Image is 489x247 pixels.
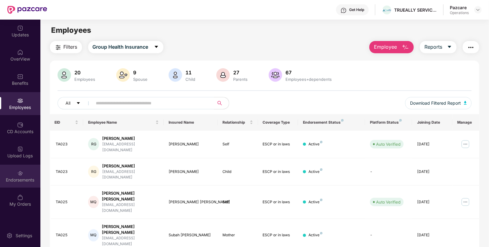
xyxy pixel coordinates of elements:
[132,77,149,82] div: Spouse
[222,169,253,175] div: Child
[88,229,99,241] div: MQ
[169,232,212,238] div: Subah [PERSON_NAME]
[50,114,84,131] th: EID
[164,114,217,131] th: Insured Name
[185,69,197,76] div: 11
[56,141,79,147] div: TA023
[374,43,397,51] span: Employee
[214,101,226,106] span: search
[102,136,159,141] div: [PERSON_NAME]
[73,69,97,76] div: 20
[285,69,333,76] div: 67
[461,197,470,207] img: manageButton
[7,6,47,14] img: New Pazcare Logo
[420,41,457,53] button: Reportscaret-down
[308,232,323,238] div: Active
[263,232,293,238] div: ESCP or in laws
[51,26,91,35] span: Employees
[169,169,212,175] div: [PERSON_NAME]
[450,10,469,15] div: Operations
[303,120,360,125] div: Endorsement Status
[50,41,82,53] button: Filters
[222,199,253,205] div: Self
[410,100,461,107] span: Download Filtered Report
[185,77,197,82] div: Child
[83,114,164,131] th: Employee Name
[263,169,293,175] div: ESCP or in laws
[88,120,154,125] span: Employee Name
[417,169,448,175] div: [DATE]
[424,43,442,51] span: Reports
[476,7,480,12] img: svg+xml;base64,PHN2ZyBpZD0iRHJvcGRvd24tMzJ4MzIiIHhtbG5zPSJodHRwOi8vd3d3LnczLm9yZy8yMDAwL3N2ZyIgd2...
[102,190,159,202] div: [PERSON_NAME] [PERSON_NAME]
[308,199,323,205] div: Active
[66,100,71,107] span: All
[88,138,99,150] div: RG
[214,97,229,109] button: search
[399,119,402,122] img: svg+xml;base64,PHN2ZyB4bWxucz0iaHR0cDovL3d3dy53My5vcmcvMjAwMC9zdmciIHdpZHRoPSI4IiBoZWlnaHQ9IjgiIH...
[102,163,159,169] div: [PERSON_NAME]
[17,194,23,200] img: svg+xml;base64,PHN2ZyBpZD0iTXlfT3JkZXJzIiBkYXRhLW5hbWU9Ik15IE9yZGVycyIgeG1sbnM9Imh0dHA6Ly93d3cudz...
[232,69,249,76] div: 27
[405,97,472,109] button: Download Filtered Report
[6,233,13,239] img: svg+xml;base64,PHN2ZyBpZD0iU2V0dGluZy0yMHgyMCIgeG1sbnM9Imh0dHA6Ly93d3cudzMub3JnLzIwMDAvc3ZnIiB3aW...
[54,44,62,51] img: svg+xml;base64,PHN2ZyB4bWxucz0iaHR0cDovL3d3dy53My5vcmcvMjAwMC9zdmciIHdpZHRoPSIyNCIgaGVpZ2h0PSIyNC...
[269,68,282,82] img: svg+xml;base64,PHN2ZyB4bWxucz0iaHR0cDovL3d3dy53My5vcmcvMjAwMC9zdmciIHhtbG5zOnhsaW5rPSJodHRwOi8vd3...
[55,120,74,125] span: EID
[402,44,409,51] img: svg+xml;base64,PHN2ZyB4bWxucz0iaHR0cDovL3d3dy53My5vcmcvMjAwMC9zdmciIHhtbG5zOnhsaW5rPSJodHRwOi8vd3...
[64,43,77,51] span: Filters
[394,7,437,13] div: TRUEALLY SERVICES PRIVATE LIMITED
[232,77,249,82] div: Parents
[450,5,469,10] div: Pazcare
[17,122,23,128] img: svg+xml;base64,PHN2ZyBpZD0iQ0RfQWNjb3VudHMiIGRhdGEtbmFtZT0iQ0QgQWNjb3VudHMiIHhtbG5zPSJodHRwOi8vd3...
[17,73,23,80] img: svg+xml;base64,PHN2ZyBpZD0iQmVuZWZpdHMiIHhtbG5zPSJodHRwOi8vd3d3LnczLm9yZy8yMDAwL3N2ZyIgd2lkdGg9Ij...
[17,146,23,152] img: svg+xml;base64,PHN2ZyBpZD0iVXBsb2FkX0xvZ3MiIGRhdGEtbmFtZT0iVXBsb2FkIExvZ3MiIHhtbG5zPSJodHRwOi8vd3...
[308,169,323,175] div: Active
[447,44,452,50] span: caret-down
[17,49,23,55] img: svg+xml;base64,PHN2ZyBpZD0iSG9tZSIgeG1sbnM9Imh0dHA6Ly93d3cudzMub3JnLzIwMDAvc3ZnIiB3aWR0aD0iMjAiIG...
[56,199,79,205] div: TA025
[93,43,148,51] span: Group Health Insurance
[320,232,323,234] img: svg+xml;base64,PHN2ZyB4bWxucz0iaHR0cDovL3d3dy53My5vcmcvMjAwMC9zdmciIHdpZHRoPSI4IiBoZWlnaHQ9IjgiIH...
[17,25,23,31] img: svg+xml;base64,PHN2ZyBpZD0iVXBkYXRlZCIgeG1sbnM9Imh0dHA6Ly93d3cudzMub3JnLzIwMDAvc3ZnIiB3aWR0aD0iMj...
[56,169,79,175] div: TA023
[169,199,212,205] div: [PERSON_NAME] [PERSON_NAME]
[88,196,99,208] div: MQ
[14,233,34,239] div: Settings
[349,7,364,12] div: Get Help
[17,170,23,176] img: svg+xml;base64,PHN2ZyBpZD0iRW5kb3JzZW1lbnRzIiB4bWxucz0iaHR0cDovL3d3dy53My5vcmcvMjAwMC9zdmciIHdpZH...
[464,101,467,105] img: svg+xml;base64,PHN2ZyB4bWxucz0iaHR0cDovL3d3dy53My5vcmcvMjAwMC9zdmciIHhtbG5zOnhsaW5rPSJodHRwOi8vd3...
[341,119,344,122] img: svg+xml;base64,PHN2ZyB4bWxucz0iaHR0cDovL3d3dy53My5vcmcvMjAwMC9zdmciIHdpZHRoPSI4IiBoZWlnaHQ9IjgiIH...
[308,141,323,147] div: Active
[58,68,71,82] img: svg+xml;base64,PHN2ZyB4bWxucz0iaHR0cDovL3d3dy53My5vcmcvMjAwMC9zdmciIHhtbG5zOnhsaW5rPSJodHRwOi8vd3...
[102,235,159,247] div: [EMAIL_ADDRESS][DOMAIN_NAME]
[102,141,159,153] div: [EMAIL_ADDRESS][DOMAIN_NAME]
[102,224,159,235] div: [PERSON_NAME] [PERSON_NAME]
[88,166,99,178] div: RG
[412,114,453,131] th: Joining Date
[285,77,333,82] div: Employees+dependents
[222,141,253,147] div: Self
[417,199,448,205] div: [DATE]
[58,97,95,109] button: Allcaret-down
[73,77,97,82] div: Employees
[417,232,448,238] div: [DATE]
[370,120,407,125] div: Platform Status
[263,141,293,147] div: ESCP or in laws
[76,101,80,106] span: caret-down
[218,114,258,131] th: Relationship
[341,7,347,13] img: svg+xml;base64,PHN2ZyBpZD0iSGVscC0zMngzMiIgeG1sbnM9Imh0dHA6Ly93d3cudzMub3JnLzIwMDAvc3ZnIiB3aWR0aD...
[88,41,163,53] button: Group Health Insurancecaret-down
[461,139,470,149] img: manageButton
[102,202,159,214] div: [EMAIL_ADDRESS][DOMAIN_NAME]
[417,141,448,147] div: [DATE]
[383,9,391,12] img: logo.jpg
[102,169,159,181] div: [EMAIL_ADDRESS][DOMAIN_NAME]
[453,114,480,131] th: Manage
[320,168,323,171] img: svg+xml;base64,PHN2ZyB4bWxucz0iaHR0cDovL3d3dy53My5vcmcvMjAwMC9zdmciIHdpZHRoPSI4IiBoZWlnaHQ9IjgiIH...
[56,232,79,238] div: TA025
[263,199,293,205] div: ESCP or in laws
[376,141,401,147] div: Auto Verified
[222,232,253,238] div: Mother
[258,114,298,131] th: Coverage Type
